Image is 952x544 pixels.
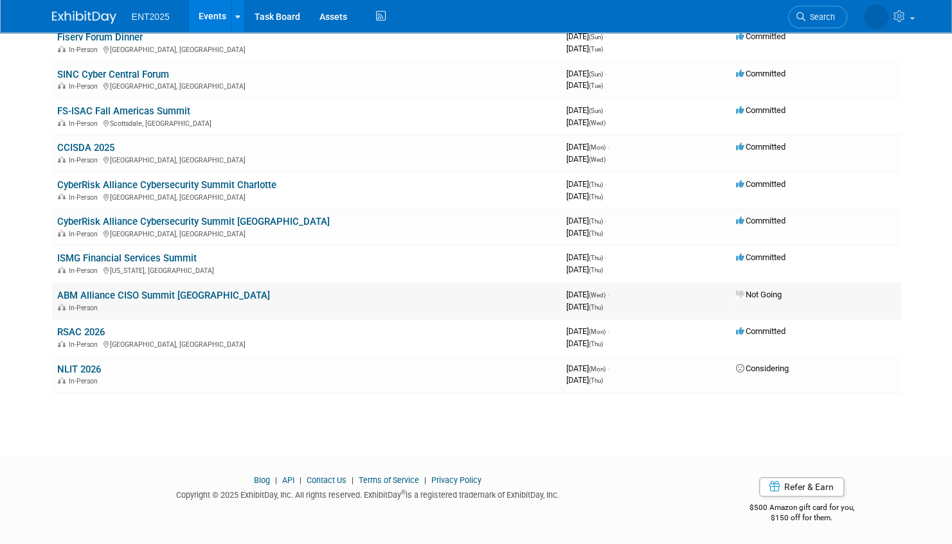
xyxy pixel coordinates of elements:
span: (Thu) [589,254,603,261]
a: CyberRisk Alliance Cybersecurity Summit [GEOGRAPHIC_DATA] [57,216,330,227]
span: [DATE] [566,31,607,41]
div: [GEOGRAPHIC_DATA], [GEOGRAPHIC_DATA] [57,228,556,238]
span: In-Person [69,340,102,349]
img: In-Person Event [58,119,66,126]
a: CCISDA 2025 [57,142,114,154]
div: Copyright © 2025 ExhibitDay, Inc. All rights reserved. ExhibitDay is a registered trademark of Ex... [52,486,684,501]
span: [DATE] [566,118,606,127]
span: [DATE] [566,364,609,373]
span: - [605,252,607,262]
a: ISMG Financial Services Summit [57,252,197,264]
span: - [605,216,607,225]
span: ENT2025 [132,12,170,22]
span: - [607,290,609,299]
span: - [605,69,607,78]
div: [GEOGRAPHIC_DATA], [GEOGRAPHIC_DATA] [57,154,556,164]
sup: ® [401,489,406,496]
span: [DATE] [566,80,603,90]
span: (Thu) [589,230,603,237]
span: - [605,179,607,189]
span: (Mon) [589,328,606,335]
span: (Sun) [589,33,603,40]
span: Committed [736,105,786,115]
img: Rose Bodin [864,4,888,29]
span: Committed [736,31,786,41]
span: [DATE] [566,338,603,348]
div: [GEOGRAPHIC_DATA], [GEOGRAPHIC_DATA] [57,191,556,202]
a: Refer & Earn [759,477,844,496]
img: In-Person Event [58,340,66,347]
span: In-Person [69,82,102,91]
span: [DATE] [566,302,603,311]
span: | [272,475,280,485]
span: (Sun) [589,107,603,114]
span: [DATE] [566,142,609,152]
span: Not Going [736,290,782,299]
a: SINC Cyber Central Forum [57,69,169,80]
span: Search [805,12,835,22]
img: In-Person Event [58,82,66,89]
a: CyberRisk Alliance Cybersecurity Summit Charlotte [57,179,276,191]
span: (Mon) [589,144,606,151]
span: (Thu) [589,218,603,225]
img: In-Person Event [58,230,66,236]
span: - [607,326,609,336]
span: (Thu) [589,181,603,188]
a: Privacy Policy [431,475,481,485]
span: (Wed) [589,292,606,299]
span: [DATE] [566,228,603,238]
span: (Thu) [589,267,603,274]
a: Blog [254,475,270,485]
a: Terms of Service [359,475,419,485]
span: - [607,364,609,373]
span: Committed [736,326,786,336]
span: - [605,105,607,115]
span: | [348,475,357,485]
img: ExhibitDay [52,11,116,24]
div: [GEOGRAPHIC_DATA], [GEOGRAPHIC_DATA] [57,80,556,91]
a: Fiserv Forum Dinner [57,31,143,43]
span: In-Person [69,46,102,54]
span: Considering [736,364,789,373]
a: Search [788,6,847,28]
span: In-Person [69,267,102,275]
span: (Thu) [589,304,603,311]
span: [DATE] [566,44,603,53]
span: Committed [736,216,786,225]
span: [DATE] [566,252,607,262]
div: $150 off for them. [703,513,901,523]
span: [DATE] [566,216,607,225]
span: - [605,31,607,41]
span: [DATE] [566,326,609,336]
img: In-Person Event [58,156,66,162]
a: NLIT 2026 [57,364,101,375]
a: Contact Us [307,475,346,485]
span: (Wed) [589,119,606,127]
span: [DATE] [566,265,603,274]
div: [US_STATE], [GEOGRAPHIC_DATA] [57,265,556,275]
span: In-Person [69,230,102,238]
div: [GEOGRAPHIC_DATA], [GEOGRAPHIC_DATA] [57,338,556,349]
span: (Thu) [589,340,603,347]
span: [DATE] [566,191,603,201]
span: [DATE] [566,154,606,164]
span: Committed [736,142,786,152]
span: (Thu) [589,377,603,384]
div: [GEOGRAPHIC_DATA], [GEOGRAPHIC_DATA] [57,44,556,54]
span: In-Person [69,156,102,164]
span: In-Person [69,304,102,312]
span: (Mon) [589,365,606,373]
span: In-Person [69,377,102,385]
span: Committed [736,179,786,189]
span: [DATE] [566,69,607,78]
span: [DATE] [566,375,603,385]
span: In-Person [69,119,102,128]
span: (Sun) [589,71,603,78]
span: (Thu) [589,193,603,200]
img: In-Person Event [58,193,66,200]
span: | [421,475,429,485]
span: Committed [736,252,786,262]
div: $500 Amazon gift card for you, [703,494,901,523]
a: API [282,475,294,485]
img: In-Person Event [58,46,66,52]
